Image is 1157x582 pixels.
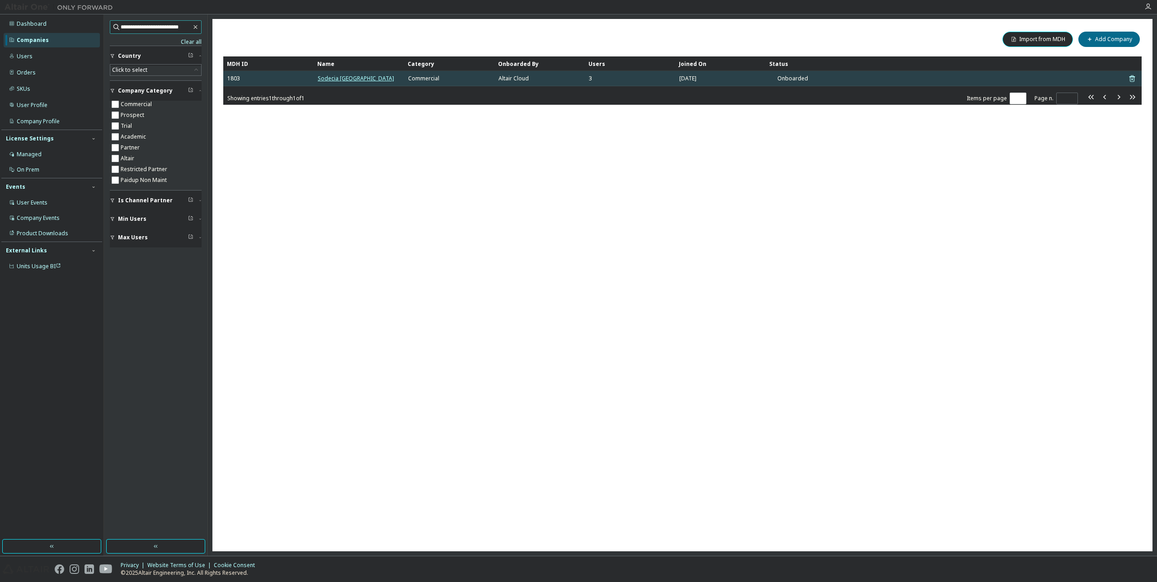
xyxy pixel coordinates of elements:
div: Dashboard [17,20,47,28]
label: Academic [121,131,148,142]
span: Units Usage BI [17,262,61,270]
span: Page n. [1035,93,1078,104]
div: MDH ID [227,56,310,71]
span: Altair Cloud [499,75,529,82]
label: Trial [121,121,134,131]
div: Company Profile [17,118,60,125]
img: instagram.svg [70,564,79,574]
img: Altair One [5,3,118,12]
label: Prospect [121,110,146,121]
button: Is Channel Partner [110,191,202,210]
div: Click to select [112,66,147,74]
p: © 2025 Altair Engineering, Inc. All Rights Reserved. [121,569,260,577]
span: Country [118,52,141,60]
div: Users [588,56,672,71]
button: Country [110,46,202,66]
img: linkedin.svg [85,564,94,574]
span: Min Users [118,215,146,223]
span: Items per page [967,93,1026,104]
div: Managed [17,151,42,158]
div: Click to select [110,65,201,75]
button: Company Category [110,81,202,101]
span: Onboarded [777,74,808,82]
div: Product Downloads [17,230,68,237]
a: Sodecia [GEOGRAPHIC_DATA] [318,74,394,82]
span: Commercial [408,75,439,82]
div: Companies [17,37,49,44]
div: User Profile [17,102,47,109]
div: Status [769,56,1087,71]
img: facebook.svg [55,564,64,574]
div: Name [317,56,400,71]
div: Category [408,56,491,71]
div: SKUs [17,85,30,93]
img: youtube.svg [99,564,113,574]
button: 10 [1012,95,1024,102]
label: Restricted Partner [121,164,169,175]
button: Add Company [1078,32,1140,47]
div: External Links [6,247,47,254]
div: Website Terms of Use [147,562,214,569]
span: Clear filter [188,87,193,94]
div: Users [17,53,33,60]
span: [DATE] [679,75,696,82]
span: Clear filter [188,197,193,204]
label: Commercial [121,99,154,110]
label: Partner [121,142,141,153]
span: Clear filter [188,52,193,60]
button: Max Users [110,228,202,247]
img: altair_logo.svg [3,564,49,574]
span: Clear filter [188,215,193,223]
span: Max Users [118,234,148,241]
span: Showing entries 1 through 1 of 1 [227,94,305,102]
button: Import from MDH [1002,32,1073,47]
a: Clear all [110,38,202,46]
span: Clear filter [188,234,193,241]
div: Privacy [121,562,147,569]
div: Joined On [679,56,762,71]
label: Paidup Non Maint [121,175,169,186]
span: 3 [589,75,592,82]
button: Min Users [110,209,202,229]
span: Is Channel Partner [118,197,173,204]
span: Company Category [118,87,173,94]
div: Onboarded By [498,56,581,71]
div: Events [6,183,25,191]
label: Altair [121,153,136,164]
div: On Prem [17,166,39,173]
div: Cookie Consent [214,562,260,569]
div: License Settings [6,135,54,142]
span: Companies (1) [223,33,286,46]
div: Orders [17,69,36,76]
span: 1803 [227,75,240,82]
div: User Events [17,199,47,206]
div: Company Events [17,214,60,222]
